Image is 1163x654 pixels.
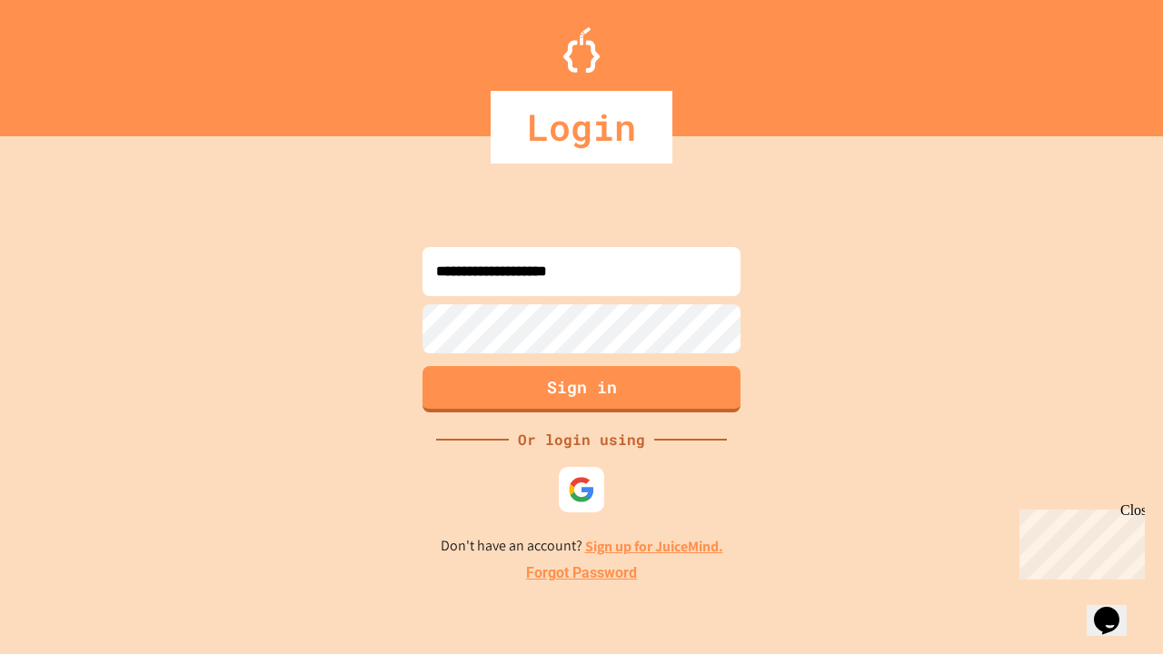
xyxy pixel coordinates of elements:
a: Sign up for JuiceMind. [585,537,723,556]
a: Forgot Password [526,562,637,584]
p: Don't have an account? [441,535,723,558]
img: google-icon.svg [568,476,595,503]
div: Login [491,91,672,163]
div: Or login using [509,429,654,451]
button: Sign in [422,366,741,412]
img: Logo.svg [563,27,600,73]
iframe: chat widget [1087,581,1145,636]
iframe: chat widget [1012,502,1145,580]
div: Chat with us now!Close [7,7,125,115]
